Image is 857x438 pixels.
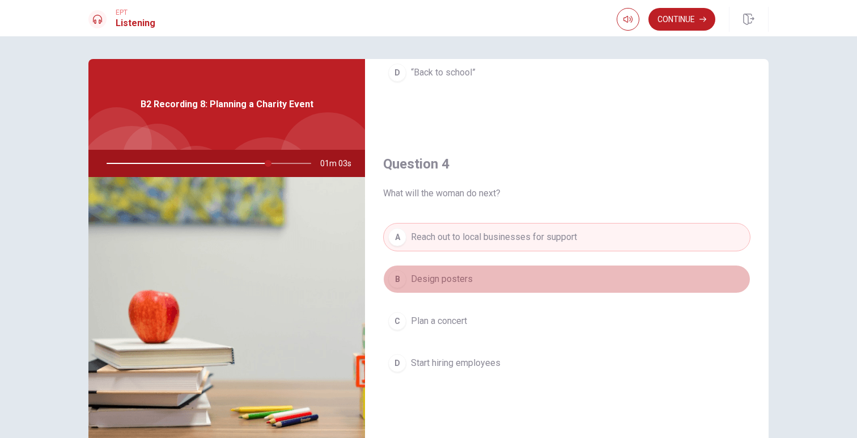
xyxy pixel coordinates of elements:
[388,64,406,82] div: D
[141,98,313,111] span: B2 Recording 8: Planning a Charity Event
[388,354,406,372] div: D
[411,230,577,244] span: Reach out to local businesses for support
[388,312,406,330] div: C
[383,155,750,173] h4: Question 4
[383,223,750,251] button: AReach out to local businesses for support
[383,187,750,200] span: What will the woman do next?
[388,228,406,246] div: A
[411,356,500,370] span: Start hiring employees
[383,307,750,335] button: CPlan a concert
[388,270,406,288] div: B
[411,314,467,328] span: Plan a concert
[116,9,155,16] span: EPT
[648,8,715,31] button: Continue
[383,265,750,293] button: BDesign posters
[411,66,476,79] span: “Back to school”
[383,349,750,377] button: DStart hiring employees
[320,150,360,177] span: 01m 03s
[383,58,750,87] button: D“Back to school”
[411,272,473,286] span: Design posters
[116,16,155,30] h1: Listening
